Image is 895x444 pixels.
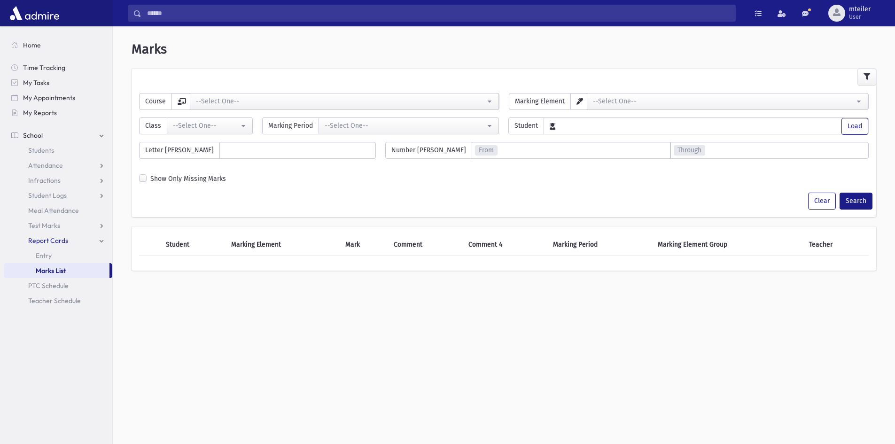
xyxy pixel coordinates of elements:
[4,38,112,53] a: Home
[4,188,112,203] a: Student Logs
[4,60,112,75] a: Time Tracking
[319,117,499,134] button: --Select One--
[139,142,220,159] span: Letter [PERSON_NAME]
[139,117,167,134] span: Class
[4,278,112,293] a: PTC Schedule
[196,96,485,106] div: --Select One--
[841,118,868,135] button: Load
[160,234,226,256] th: Student
[4,248,112,263] a: Entry
[463,234,547,256] th: Comment 4
[587,93,869,110] button: --Select One--
[167,117,253,134] button: --Select One--
[547,234,652,256] th: Marking Period
[23,78,49,87] span: My Tasks
[23,63,65,72] span: Time Tracking
[4,158,112,173] a: Attendance
[674,145,705,156] span: Through
[190,93,499,110] button: --Select One--
[23,109,57,117] span: My Reports
[849,13,871,21] span: User
[36,266,66,275] span: Marks List
[325,121,485,131] div: --Select One--
[849,6,871,13] span: mteiler
[28,206,79,215] span: Meal Attendance
[28,161,63,170] span: Attendance
[385,142,472,159] span: Number [PERSON_NAME]
[4,75,112,90] a: My Tasks
[475,145,498,156] span: From
[4,90,112,105] a: My Appointments
[132,41,167,57] span: Marks
[4,128,112,143] a: School
[4,263,109,278] a: Marks List
[652,234,803,256] th: Marking Element Group
[4,143,112,158] a: Students
[808,193,836,210] button: Clear
[141,5,735,22] input: Search
[28,281,69,290] span: PTC Schedule
[28,221,60,230] span: Test Marks
[8,4,62,23] img: AdmirePro
[36,251,52,260] span: Entry
[28,296,81,305] span: Teacher Schedule
[4,233,112,248] a: Report Cards
[4,173,112,188] a: Infractions
[28,191,67,200] span: Student Logs
[803,234,869,256] th: Teacher
[150,174,226,184] label: Show Only Missing Marks
[139,93,172,110] span: Course
[28,236,68,245] span: Report Cards
[840,193,872,210] button: Search
[388,234,463,256] th: Comment
[173,121,239,131] div: --Select One--
[23,93,75,102] span: My Appointments
[340,234,388,256] th: Mark
[23,41,41,49] span: Home
[226,234,340,256] th: Marking Element
[28,146,54,155] span: Students
[4,218,112,233] a: Test Marks
[593,96,855,106] div: --Select One--
[28,176,61,185] span: Infractions
[509,93,571,110] span: Marking Element
[508,117,544,134] span: Student
[4,293,112,308] a: Teacher Schedule
[4,203,112,218] a: Meal Attendance
[23,131,43,140] span: School
[4,105,112,120] a: My Reports
[262,117,319,134] span: Marking Period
